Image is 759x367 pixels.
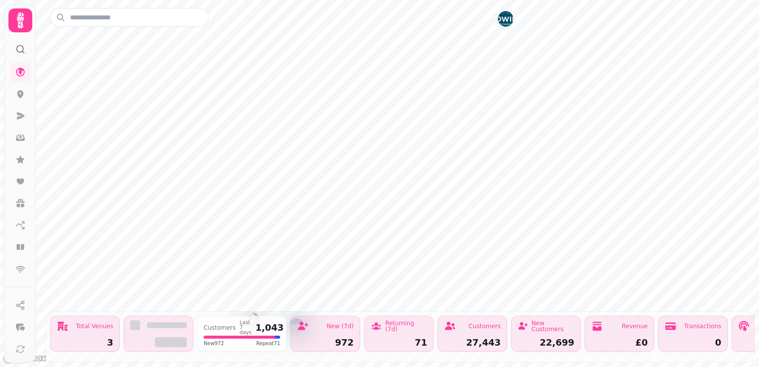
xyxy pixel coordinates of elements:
[385,320,427,332] div: Returning (7d)
[531,320,574,332] div: New Customers
[326,323,354,329] div: New (7d)
[444,338,501,347] div: 27,443
[371,338,427,347] div: 71
[591,338,648,347] div: £0
[204,340,224,347] span: New 972
[665,338,721,347] div: 0
[3,353,47,364] a: Mapbox logo
[518,338,574,347] div: 22,699
[255,323,284,332] div: 1,043
[240,320,252,335] div: Last 7 days
[684,323,721,329] div: Transactions
[297,338,354,347] div: 972
[204,325,236,331] div: Customers
[57,338,113,347] div: 3
[468,323,501,329] div: Customers
[76,323,113,329] div: Total Venues
[256,340,280,347] span: Repeat 71
[622,323,648,329] div: Revenue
